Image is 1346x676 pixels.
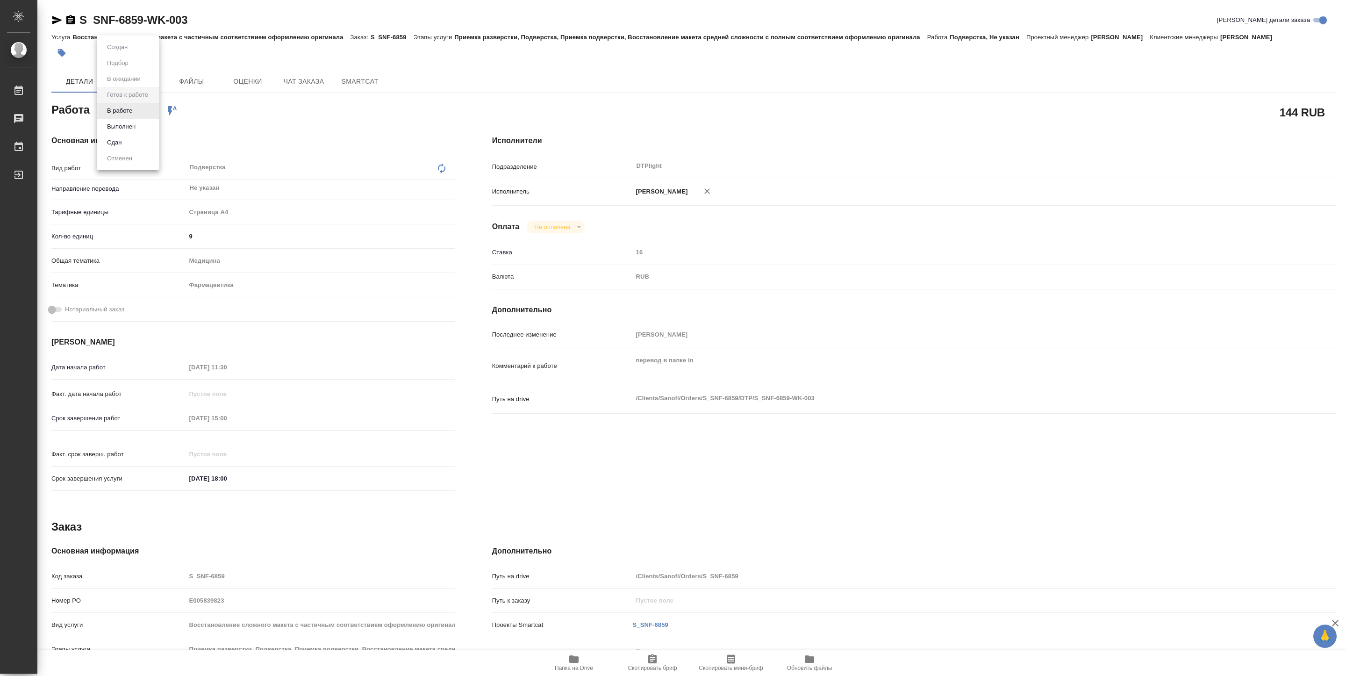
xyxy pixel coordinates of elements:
button: Выполнен [104,122,138,132]
button: Готов к работе [104,90,151,100]
button: Подбор [104,58,131,68]
button: Отменен [104,153,135,164]
button: В работе [104,106,135,116]
button: Сдан [104,137,124,148]
button: Создан [104,42,130,52]
button: В ожидании [104,74,143,84]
